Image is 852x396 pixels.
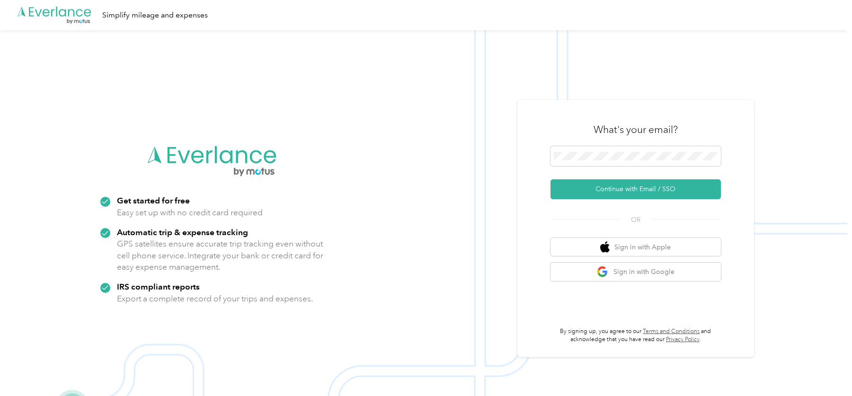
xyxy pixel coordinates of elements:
[799,343,852,396] iframe: Everlance-gr Chat Button Frame
[550,179,721,199] button: Continue with Email / SSO
[619,215,652,225] span: OR
[117,282,200,291] strong: IRS compliant reports
[117,227,248,237] strong: Automatic trip & expense tracking
[550,263,721,281] button: google logoSign in with Google
[550,327,721,344] p: By signing up, you agree to our and acknowledge that you have read our .
[117,195,190,205] strong: Get started for free
[550,238,721,256] button: apple logoSign in with Apple
[102,9,208,21] div: Simplify mileage and expenses
[600,241,610,253] img: apple logo
[594,123,678,136] h3: What's your email?
[666,336,700,343] a: Privacy Policy
[643,328,700,335] a: Terms and Conditions
[117,293,313,305] p: Export a complete record of your trips and expenses.
[117,207,263,219] p: Easy set up with no credit card required
[117,238,324,273] p: GPS satellites ensure accurate trip tracking even without cell phone service. Integrate your bank...
[597,266,609,278] img: google logo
